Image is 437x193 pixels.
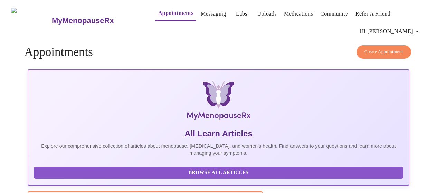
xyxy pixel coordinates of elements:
a: Community [320,9,348,19]
a: Medications [284,9,313,19]
h3: MyMenopauseRx [52,16,114,25]
button: Create Appointment [357,45,411,59]
img: MyMenopauseRx Logo [11,8,51,33]
button: Browse All Articles [34,167,403,179]
button: Labs [231,7,253,21]
button: Hi [PERSON_NAME] [357,25,424,38]
p: Explore our comprehensive collection of articles about menopause, [MEDICAL_DATA], and women's hea... [34,143,403,156]
a: Appointments [158,8,193,18]
button: Refer a Friend [353,7,393,21]
a: Uploads [257,9,277,19]
a: Refer a Friend [355,9,391,19]
button: Medications [281,7,316,21]
a: Messaging [201,9,226,19]
a: MyMenopauseRx [51,9,141,33]
span: Hi [PERSON_NAME] [360,27,421,36]
button: Uploads [255,7,280,21]
img: MyMenopauseRx Logo [91,81,345,123]
button: Community [317,7,351,21]
a: Labs [236,9,247,19]
span: Browse All Articles [41,168,396,177]
h5: All Learn Articles [34,128,403,139]
a: Browse All Articles [34,169,405,175]
h4: Appointments [24,45,412,59]
span: Create Appointment [364,48,403,56]
button: Appointments [155,6,196,21]
button: Messaging [198,7,229,21]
